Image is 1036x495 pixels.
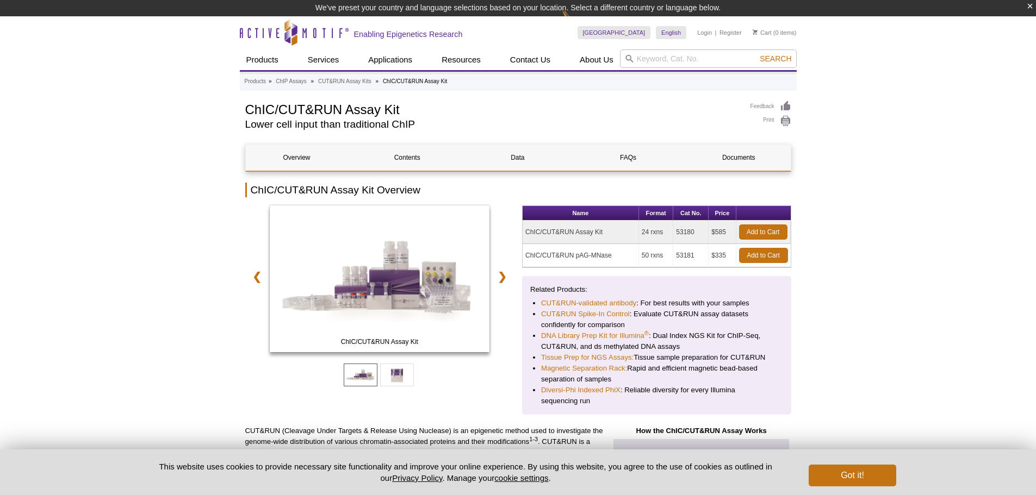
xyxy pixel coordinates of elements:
h2: Lower cell input than traditional ChIP [245,120,740,129]
th: Cat No. [673,206,709,221]
a: Contact Us [504,49,557,70]
li: : Reliable diversity for every Illumina sequencing run [541,385,772,406]
li: | [715,26,717,39]
li: Rapid and efficient magnetic bead-based separation of samples [541,363,772,385]
a: Print [750,115,791,127]
sup: 1-3 [529,436,538,442]
a: Resources [435,49,487,70]
li: Tissue sample preparation for CUT&RUN [541,352,772,363]
li: ChIC/CUT&RUN Assay Kit [383,78,447,84]
h1: ChIC/CUT&RUN Assay Kit [245,101,740,117]
a: FAQs [577,145,679,171]
span: ChIC/CUT&RUN Assay Kit [272,336,487,347]
p: CUT&RUN (Cleavage Under Targets & Release Using Nuclease) is an epigenetic method used to investi... [245,425,604,480]
a: Applications [362,49,419,70]
a: Feedback [750,101,791,112]
p: Related Products: [530,284,783,295]
a: [GEOGRAPHIC_DATA] [578,26,651,39]
a: ❯ [491,264,514,289]
td: 50 rxns [639,244,673,267]
input: Keyword, Cat. No. [620,49,797,68]
a: ❮ [245,264,269,289]
h2: Enabling Epigenetics Research [354,29,463,39]
sup: ® [644,330,649,336]
button: Got it! [809,465,896,486]
a: Cart [753,29,772,36]
td: ChIC/CUT&RUN pAG-MNase [523,244,639,267]
td: ChIC/CUT&RUN Assay Kit [523,221,639,244]
a: ChIP Assays [276,77,307,86]
p: This website uses cookies to provide necessary site functionality and improve your online experie... [140,461,791,484]
li: » [311,78,314,84]
a: Documents [687,145,790,171]
button: Search [756,54,795,64]
a: Register [719,29,742,36]
a: Add to Cart [739,248,788,263]
li: » [376,78,379,84]
a: Magnetic Separation Rack: [541,363,627,374]
img: Your Cart [753,29,758,35]
td: 24 rxns [639,221,673,244]
td: $335 [709,244,736,267]
a: DNA Library Prep Kit for Illumina® [541,330,649,341]
img: Change Here [562,8,591,34]
li: : For best results with your samples [541,298,772,309]
a: Diversi-Phi Indexed PhiX [541,385,621,396]
td: 53180 [673,221,709,244]
a: Tissue Prep for NGS Assays: [541,352,634,363]
a: CUT&RUN-validated antibody [541,298,636,309]
a: ChIC/CUT&RUN Assay Kit [270,205,490,355]
a: chromatin immunoprecipitation (ChIP) [473,448,593,456]
button: cookie settings [494,473,548,483]
a: Privacy Policy [392,473,442,483]
a: CUT&RUN Spike-In Control [541,309,630,319]
th: Price [709,206,736,221]
a: Login [697,29,712,36]
a: English [656,26,686,39]
strong: How the ChIC/CUT&RUN Assay Works [636,427,766,435]
a: About Us [573,49,620,70]
a: Contents [356,145,458,171]
a: Overview [246,145,348,171]
a: Products [245,77,266,86]
td: $585 [709,221,736,244]
h2: ChIC/CUT&RUN Assay Kit Overview [245,183,791,197]
span: Search [760,54,791,63]
th: Name [523,206,639,221]
a: Add to Cart [739,224,787,240]
a: Data [467,145,569,171]
li: : Dual Index NGS Kit for ChIP-Seq, CUT&RUN, and ds methylated DNA assays [541,330,772,352]
li: (0 items) [753,26,797,39]
a: Services [301,49,346,70]
li: : Evaluate CUT&RUN assay datasets confidently for comparison [541,309,772,330]
a: CUT&RUN Assay Kits [318,77,371,86]
th: Format [639,206,673,221]
li: » [269,78,272,84]
a: Products [240,49,285,70]
img: ChIC/CUT&RUN Assay Kit [270,205,490,352]
td: 53181 [673,244,709,267]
